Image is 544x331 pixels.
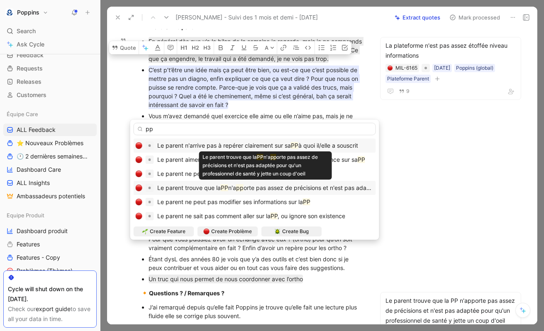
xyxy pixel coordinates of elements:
img: 🔴 [136,199,142,205]
span: , ou ignore son existence [278,212,345,219]
mark: PP [221,184,228,191]
span: Le parent trouve que la [157,184,221,191]
span: n'a [263,154,271,160]
span: orte pas assez de précisions et n'est pas adaptée pour qu'un professionnel de santé y jette un co... [244,184,531,191]
img: 🔴 [204,229,210,234]
mark: PP [271,212,278,219]
input: Link to feature, problème or bug [134,123,376,135]
img: 🔴 [136,185,142,191]
span: orte pas assez de précisions et n'est pas adaptée pour qu'un professionnel de santé y jette un co... [202,154,318,177]
img: 🌱 [142,229,148,234]
span: Le parent aimerait retrouver le récapitulatif de l'exercice de fluence sur sa [157,156,358,163]
span: Create Bug [282,227,309,236]
span: Le parent ne peut pas su [157,170,225,177]
mark: pp [271,154,276,160]
span: Create Problème [211,227,252,236]
mark: pp [236,184,244,191]
img: 🔴 [136,170,142,177]
mark: PP [358,156,365,163]
img: 🔴 [136,213,142,219]
span: Le parent ne sait pas comment aller sur la [157,212,271,219]
mark: PP [303,198,310,205]
span: à quoi il/elle a souscrit [298,142,358,149]
img: 🪲 [275,229,281,234]
img: 🔴 [136,142,142,149]
span: Le parent trouve que la [202,154,257,160]
img: 🔴 [136,156,142,163]
mark: PP [291,142,298,149]
span: Le parent n'arrive pas à repérer clairement sur sa [157,142,291,149]
span: Create Feature [150,227,185,236]
span: Le parent ne peut pas modifier ses informations sur la [157,198,303,205]
span: n'a [228,184,236,191]
mark: PP [257,154,263,160]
